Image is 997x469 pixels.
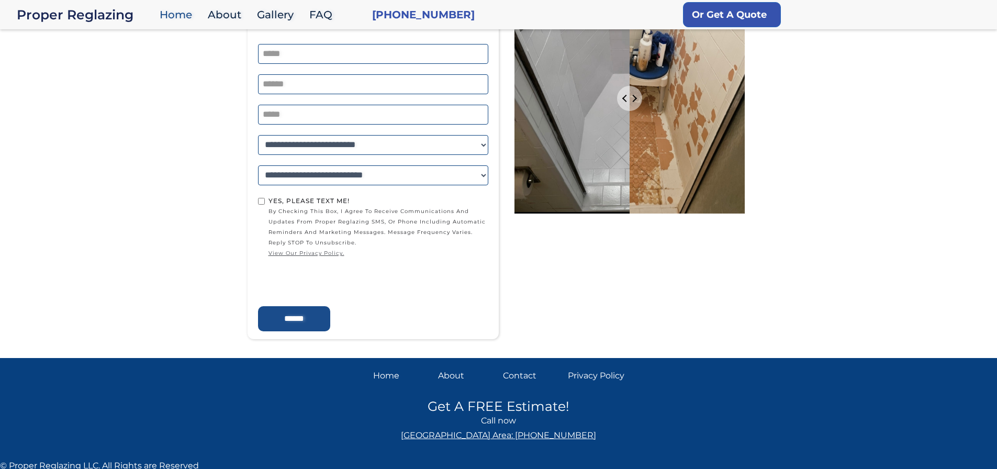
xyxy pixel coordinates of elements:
[438,368,495,383] a: About
[268,196,488,206] div: Yes, Please text me!
[252,4,304,26] a: Gallery
[568,368,624,383] a: Privacy Policy
[683,2,781,27] a: Or Get A Quote
[258,261,417,302] iframe: reCAPTCHA
[373,368,430,383] a: Home
[268,248,488,259] a: view our privacy policy.
[258,198,265,205] input: Yes, Please text me!by checking this box, I agree to receive communications and updates from Prop...
[17,7,154,22] a: Proper Reglazing
[503,368,559,383] a: Contact
[203,4,252,26] a: About
[268,206,488,259] span: by checking this box, I agree to receive communications and updates from Proper Reglazing SMS, or...
[372,7,475,22] a: [PHONE_NUMBER]
[154,4,203,26] a: Home
[304,4,343,26] a: FAQ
